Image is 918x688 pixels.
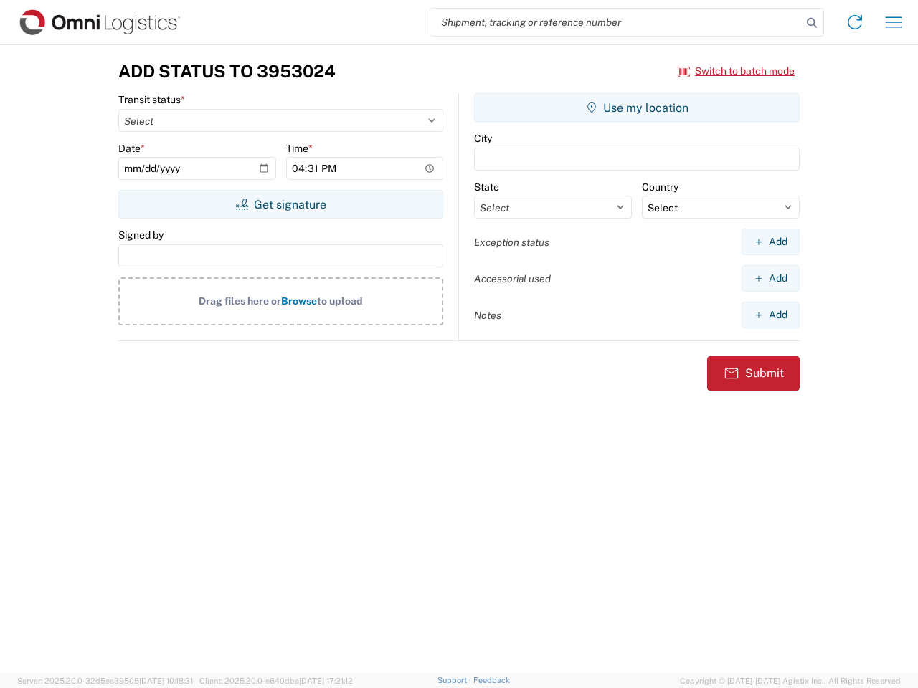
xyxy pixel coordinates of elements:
[474,272,551,285] label: Accessorial used
[707,356,800,391] button: Submit
[299,677,353,685] span: [DATE] 17:21:12
[680,674,901,687] span: Copyright © [DATE]-[DATE] Agistix Inc., All Rights Reserved
[473,676,510,684] a: Feedback
[474,181,499,193] label: State
[281,295,317,307] span: Browse
[742,229,800,255] button: Add
[199,295,281,307] span: Drag files here or
[17,677,193,685] span: Server: 2025.20.0-32d5ea39505
[139,677,193,685] span: [DATE] 10:18:31
[474,132,492,145] label: City
[437,676,473,684] a: Support
[286,142,313,155] label: Time
[118,229,164,242] label: Signed by
[678,59,795,83] button: Switch to batch mode
[430,9,802,36] input: Shipment, tracking or reference number
[118,61,336,82] h3: Add Status to 3953024
[474,93,800,122] button: Use my location
[474,309,501,322] label: Notes
[742,302,800,328] button: Add
[118,142,145,155] label: Date
[642,181,678,193] label: Country
[317,295,363,307] span: to upload
[118,190,443,219] button: Get signature
[474,236,549,249] label: Exception status
[118,93,185,106] label: Transit status
[199,677,353,685] span: Client: 2025.20.0-e640dba
[742,265,800,292] button: Add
